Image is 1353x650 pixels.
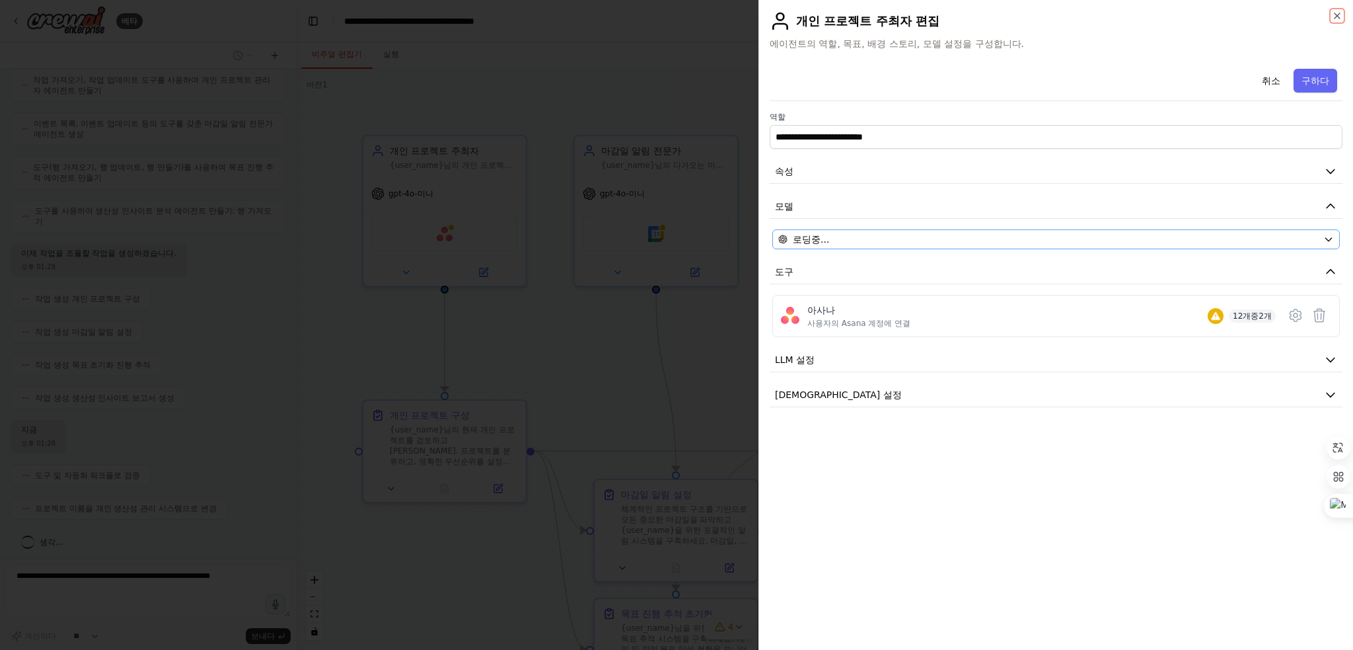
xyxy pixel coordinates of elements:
[781,306,799,325] img: 아사나
[770,383,1342,407] button: [DEMOGRAPHIC_DATA] 설정
[796,14,939,28] font: 개인 프로젝트 주최자 편집
[1294,69,1337,93] button: 구하다
[793,233,829,246] span: 오픈AI/GPT-4O-미니
[1233,311,1251,321] font: 12개
[770,112,786,122] font: 역할
[807,319,910,328] font: 사용자의 Asana 계정에 연결
[772,229,1340,249] button: 로딩중...
[1301,75,1329,86] font: 구하다
[1284,304,1307,327] button: 구성 도구
[1259,311,1272,321] font: 2개
[770,260,1342,284] button: 도구
[1251,311,1259,321] font: 중
[1254,69,1288,93] button: 취소
[775,166,793,177] font: 속성
[793,234,829,245] font: 로딩중...
[770,38,1024,49] font: 에이전트의 역할, 목표, 배경 스토리, 모델 설정을 구성합니다.
[770,348,1342,372] button: LLM 설정
[775,201,793,212] font: 모델
[775,389,902,400] font: [DEMOGRAPHIC_DATA] 설정
[775,266,793,277] font: 도구
[1307,304,1331,327] button: 삭제 도구
[770,194,1342,219] button: 모델
[770,159,1342,184] button: 속성
[807,305,835,315] font: 아사나
[1262,75,1280,86] font: 취소
[775,354,815,365] font: LLM 설정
